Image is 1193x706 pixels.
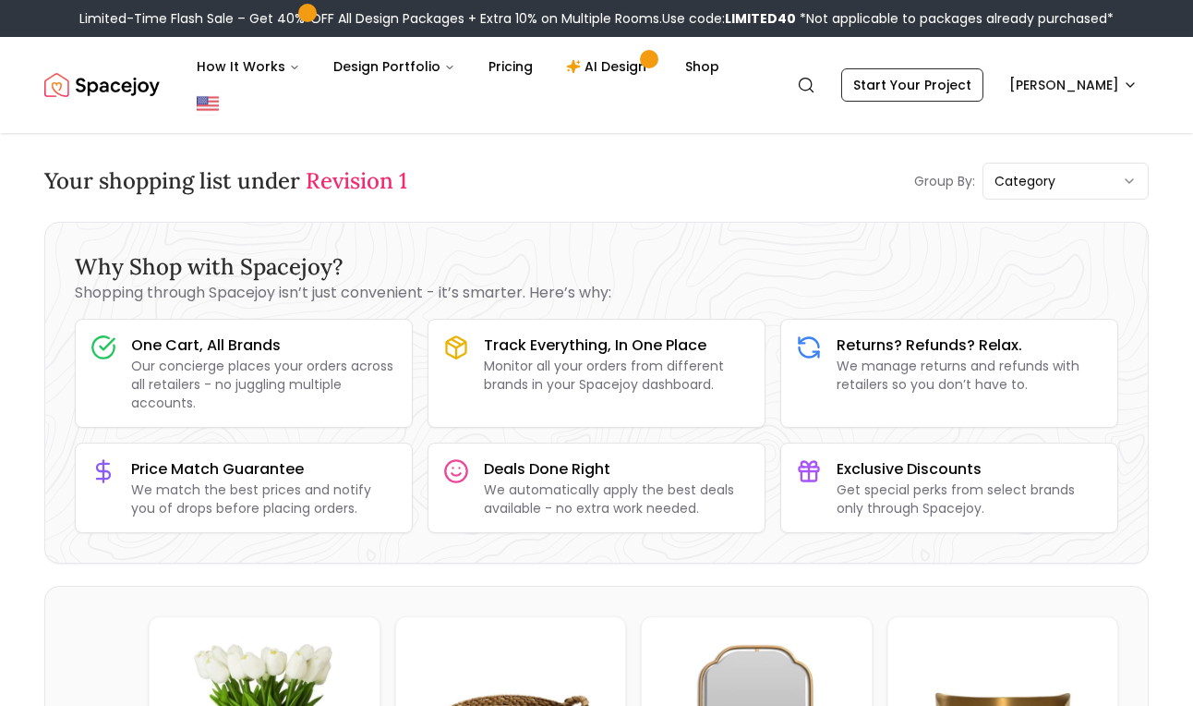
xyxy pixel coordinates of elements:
span: *Not applicable to packages already purchased* [796,9,1114,28]
b: LIMITED40 [725,9,796,28]
img: Spacejoy Logo [44,67,160,103]
h3: Exclusive Discounts [837,458,1103,481]
button: [PERSON_NAME] [998,68,1149,102]
span: Revision 1 [306,166,407,195]
h3: Track Everything, In One Place [484,335,750,357]
p: We manage returns and refunds with retailers so you don’t have to. [837,357,1103,394]
a: Shop [670,48,734,85]
nav: Global [44,37,1149,133]
p: We match the best prices and notify you of drops before placing orders. [131,481,397,517]
h3: Why Shop with Spacejoy? [75,252,1118,282]
div: Limited-Time Flash Sale – Get 40% OFF All Design Packages + Extra 10% on Multiple Rooms. [79,9,1114,28]
a: AI Design [551,48,667,85]
p: Monitor all your orders from different brands in your Spacejoy dashboard. [484,357,750,394]
p: We automatically apply the best deals available - no extra work needed. [484,481,750,517]
p: Our concierge places your orders across all retailers - no juggling multiple accounts. [131,357,397,412]
span: Use code: [662,9,796,28]
p: Get special perks from select brands only through Spacejoy. [837,481,1103,517]
h3: Deals Done Right [484,458,750,481]
a: Spacejoy [44,67,160,103]
h3: Your shopping list under [44,166,407,196]
h3: Price Match Guarantee [131,458,397,481]
nav: Main [182,48,734,85]
a: Start Your Project [841,68,983,102]
h3: One Cart, All Brands [131,335,397,357]
p: Group By: [914,172,975,190]
p: Shopping through Spacejoy isn’t just convenient - it’s smarter. Here’s why: [75,282,1118,304]
button: How It Works [182,48,315,85]
button: Design Portfolio [319,48,470,85]
a: Pricing [474,48,548,85]
h3: Returns? Refunds? Relax. [837,335,1103,357]
img: United States [197,92,219,115]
